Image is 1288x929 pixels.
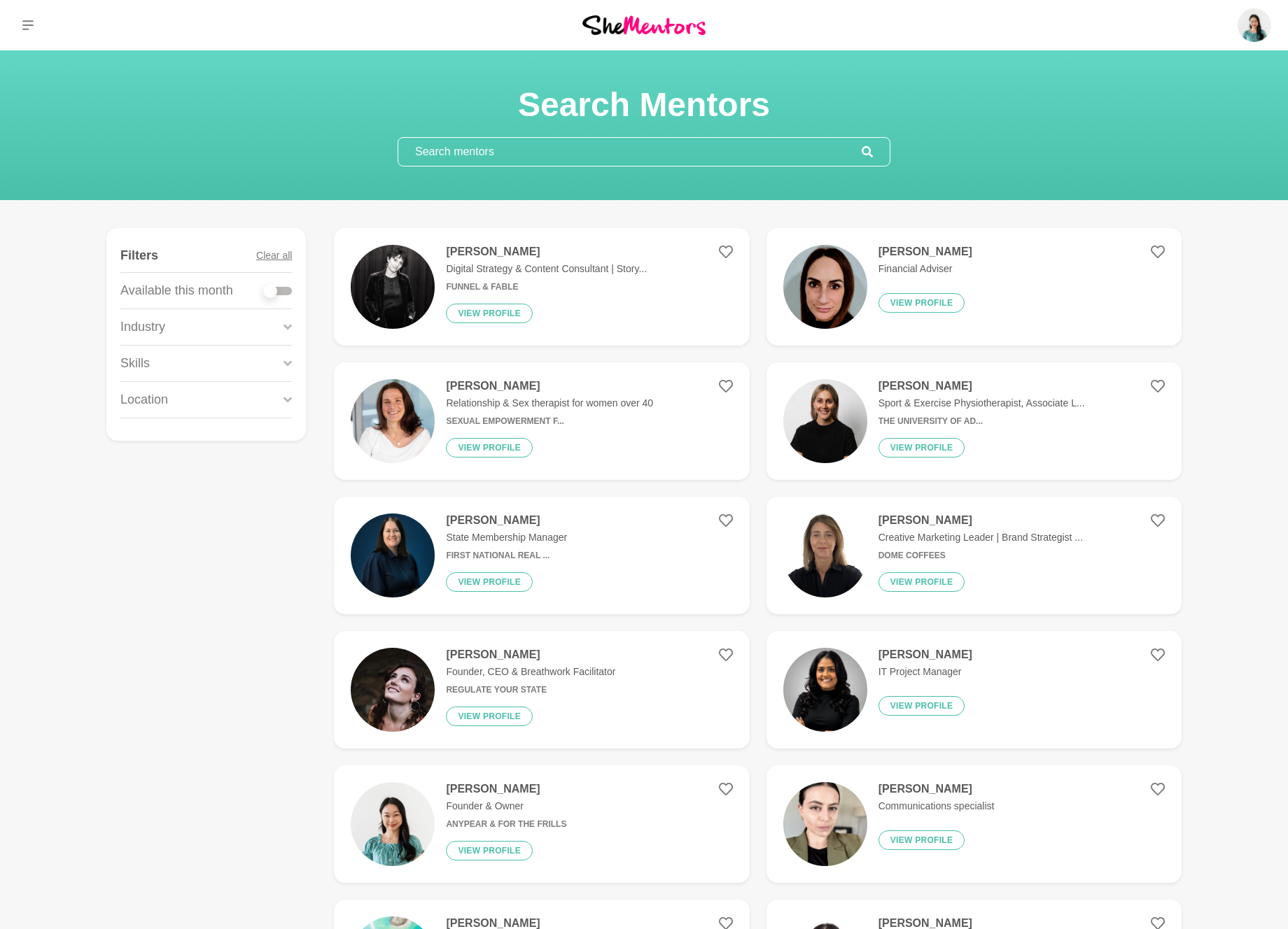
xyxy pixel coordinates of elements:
p: Founder & Owner [446,799,566,814]
h6: Dome Coffees [878,551,1083,561]
a: [PERSON_NAME]Financial AdviserView profile [766,228,1182,346]
h6: The University of Ad... [878,416,1085,427]
a: [PERSON_NAME]Digital Strategy & Content Consultant | Story...Funnel & FableView profile [334,228,749,346]
img: 2462cd17f0db61ae0eaf7f297afa55aeb6b07152-1255x1348.jpg [783,245,867,329]
button: View profile [878,696,965,716]
p: Communications specialist [878,799,995,814]
p: Financial Adviser [878,262,972,276]
h4: [PERSON_NAME] [446,648,615,662]
h4: [PERSON_NAME] [878,648,972,662]
a: [PERSON_NAME]Founder, CEO & Breathwork FacilitatorRegulate Your StateView profile [334,631,749,749]
a: [PERSON_NAME]Sport & Exercise Physiotherapist, Associate L...The University of Ad...View profile [766,362,1182,480]
h4: [PERSON_NAME] [878,782,995,796]
h4: [PERSON_NAME] [878,513,1083,527]
a: [PERSON_NAME]Relationship & Sex therapist for women over 40Sexual Empowerment f...View profile [334,362,749,480]
button: View profile [446,304,533,323]
img: cd6701a6e23a289710e5cd97f2d30aa7cefffd58-2965x2965.jpg [351,782,435,866]
a: [PERSON_NAME]State Membership ManagerFirst National Real ...View profile [334,497,749,614]
h1: Search Mentors [398,84,890,126]
img: She Mentors Logo [582,15,706,34]
p: Relationship & Sex therapist for women over 40 [446,396,653,411]
h4: [PERSON_NAME] [878,379,1085,393]
h4: Filters [120,248,158,264]
img: Grace K [1238,8,1271,42]
h4: [PERSON_NAME] [446,513,567,527]
button: View profile [878,438,965,458]
p: Sport & Exercise Physiotherapist, Associate L... [878,396,1085,411]
h6: Funnel & Fable [446,282,647,292]
a: [PERSON_NAME]IT Project ManagerView profile [766,631,1182,749]
img: 8185ea49deb297eade9a2e5250249276829a47cd-920x897.jpg [351,648,435,732]
p: Industry [120,318,165,336]
h6: Regulate Your State [446,685,615,695]
p: Skills [120,354,150,373]
img: 069e74e823061df2a8545ae409222f10bd8cae5f-900x600.png [351,513,435,597]
img: 523c368aa158c4209afe732df04685bb05a795a5-1125x1128.jpg [783,379,867,463]
p: Creative Marketing Leader | Brand Strategist ... [878,530,1083,545]
p: IT Project Manager [878,665,972,679]
p: Digital Strategy & Content Consultant | Story... [446,262,647,276]
h4: [PERSON_NAME] [446,245,647,259]
button: View profile [446,438,533,458]
img: 675efa3b2e966e5c68b6c0b6a55f808c2d9d66a7-1333x2000.png [783,513,867,597]
p: Founder, CEO & Breathwork Facilitator [446,665,615,679]
p: State Membership Manager [446,530,567,545]
h4: [PERSON_NAME] [446,379,653,393]
button: View profile [446,707,533,726]
p: Available this month [120,281,233,300]
h4: [PERSON_NAME] [878,245,972,259]
button: View profile [446,841,533,860]
a: [PERSON_NAME]Communications specialistView profile [766,765,1182,883]
button: View profile [446,572,533,592]
button: Clear all [256,239,292,272]
img: 1044fa7e6122d2a8171cf257dcb819e56f039831-1170x656.jpg [351,245,435,329]
img: f57684807768b7db383628406bc917f00ebb0196-2316x3088.jpg [783,782,867,866]
h6: First National Real ... [446,551,567,561]
input: Search mentors [398,138,862,166]
h6: Anypear & For The Frills [446,819,566,830]
a: [PERSON_NAME]Founder & OwnerAnypear & For The FrillsView profile [334,765,749,883]
h4: [PERSON_NAME] [446,782,566,796]
p: Location [120,390,168,409]
img: 01aee5e50c87abfaa70c3c448cb39ff495e02bc9-1024x1024.jpg [783,648,867,732]
h6: Sexual Empowerment f... [446,416,653,427]
button: View profile [878,830,965,850]
button: View profile [878,293,965,313]
img: d6e4e6fb47c6b0833f5b2b80120bcf2f287bc3aa-2570x2447.jpg [351,379,435,463]
button: View profile [878,572,965,592]
a: [PERSON_NAME]Creative Marketing Leader | Brand Strategist ...Dome CoffeesView profile [766,497,1182,614]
